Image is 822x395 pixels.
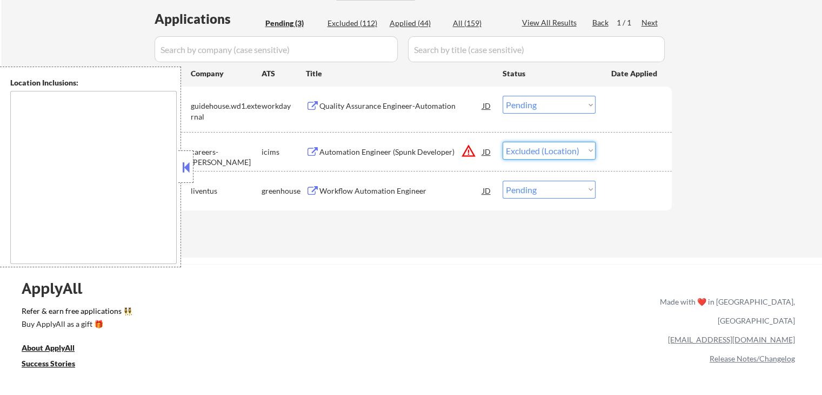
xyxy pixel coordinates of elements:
div: Title [306,68,492,79]
div: icims [262,147,306,157]
div: Company [191,68,262,79]
button: warning_amber [461,143,476,159]
div: View All Results [522,17,580,28]
div: ApplyAll [22,279,95,298]
div: JD [482,181,492,200]
div: Made with ❤️ in [GEOGRAPHIC_DATA], [GEOGRAPHIC_DATA] [656,292,795,330]
div: Applied (44) [390,18,444,29]
div: Applications [155,12,262,25]
div: Excluded (112) [328,18,382,29]
div: liventus [191,186,262,196]
div: Workflow Automation Engineer [319,186,483,196]
div: JD [482,96,492,115]
input: Search by title (case sensitive) [408,36,665,62]
input: Search by company (case sensitive) [155,36,398,62]
u: Success Stories [22,359,75,368]
u: About ApplyAll [22,343,75,352]
div: Back [592,17,610,28]
div: JD [482,142,492,161]
div: Status [503,63,596,83]
div: careers-[PERSON_NAME] [191,147,262,168]
a: [EMAIL_ADDRESS][DOMAIN_NAME] [668,335,795,344]
div: Pending (3) [265,18,319,29]
a: Success Stories [22,358,90,372]
div: Next [641,17,659,28]
a: Buy ApplyAll as a gift 🎁 [22,319,130,332]
div: guidehouse.wd1.external [191,101,262,122]
div: workday [262,101,306,111]
a: Refer & earn free applications 👯‍♀️ [22,307,434,319]
div: Location Inclusions: [10,77,177,88]
a: About ApplyAll [22,343,90,356]
div: All (159) [453,18,507,29]
div: Date Applied [611,68,659,79]
div: Automation Engineer (Spunk Developer) [319,147,483,157]
a: Release Notes/Changelog [710,354,795,363]
div: Quality Assurance Engineer-Automation [319,101,483,111]
div: Buy ApplyAll as a gift 🎁 [22,320,130,328]
div: 1 / 1 [617,17,641,28]
div: ATS [262,68,306,79]
div: greenhouse [262,186,306,196]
